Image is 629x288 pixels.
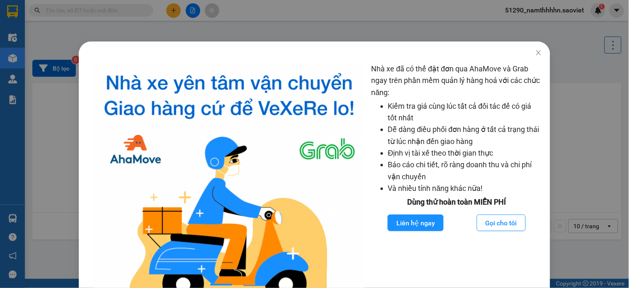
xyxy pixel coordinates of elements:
li: Kiểm tra giá cùng lúc tất cả đối tác để có giá tốt nhất [388,100,542,124]
li: Dễ dàng điều phối đơn hàng ở tất cả trạng thái từ lúc nhận đến giao hàng [388,124,542,147]
button: Close [527,41,550,65]
li: Và nhiều tính năng khác nữa! [388,183,542,194]
button: Liên hệ ngay [388,215,444,231]
span: close [535,49,542,56]
button: Gọi cho tôi [477,215,526,231]
div: Dùng thử hoàn toàn MIỄN PHÍ [372,196,542,208]
li: Định vị tài xế theo thời gian thực [388,147,542,159]
span: Gọi cho tôi [486,218,517,228]
li: Báo cáo chi tiết, rõ ràng doanh thu và chi phí vận chuyển [388,159,542,183]
span: Liên hệ ngay [396,218,435,228]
